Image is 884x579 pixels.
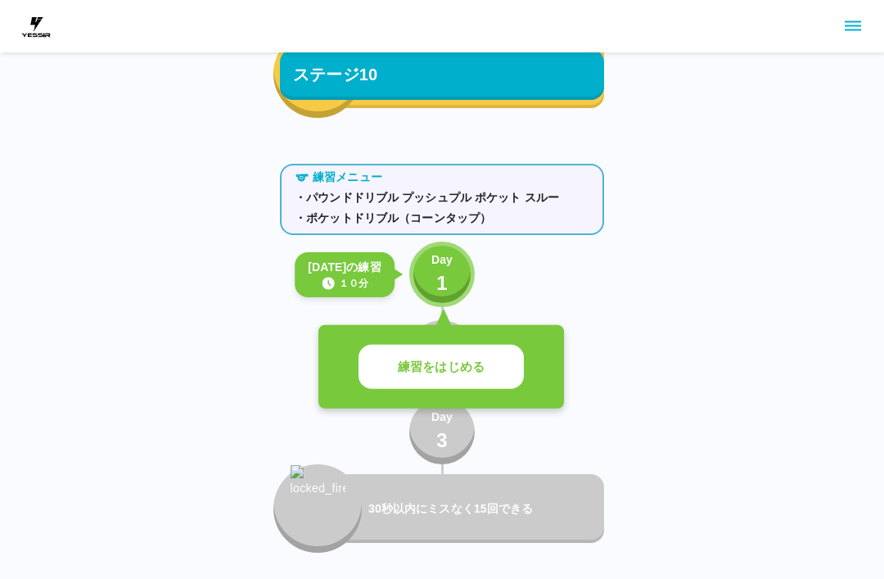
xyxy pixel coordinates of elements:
button: 練習をはじめる [359,345,524,390]
p: ステージ10 [293,62,377,87]
button: Day1 [409,242,475,307]
p: ・ポケットドリブル（コーンタップ） [295,210,589,227]
p: Day [431,251,453,269]
img: dummy [20,10,52,43]
p: [DATE]の練習 [308,259,381,276]
img: locked_fire_icon [291,465,345,532]
button: fire_icon [273,29,362,118]
button: Day3 [409,399,475,464]
p: 練習をはじめる [398,358,485,377]
p: 1 [436,269,448,298]
p: １０分 [339,276,368,291]
button: sidemenu [839,12,867,40]
p: ・パウンドドリブル プッシュプル ポケット スルー [295,189,589,206]
p: 練習メニュー [313,169,382,186]
button: locked_fire_icon [273,464,362,553]
p: 30秒以内にミスなく15回できる [368,500,598,518]
p: Day [431,409,453,426]
p: 3 [436,426,448,455]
